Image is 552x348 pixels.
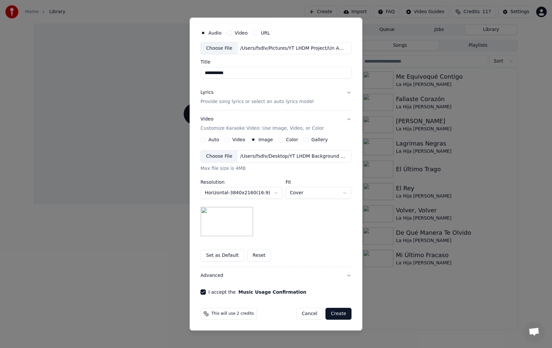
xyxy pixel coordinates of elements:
[311,138,328,142] label: Gallery
[286,138,298,142] label: Color
[235,31,248,35] label: Video
[208,290,306,295] label: I accept the
[201,42,238,54] div: Choose File
[259,138,273,142] label: Image
[200,180,283,185] label: Resolution
[211,311,254,317] span: This will use 2 credits
[325,308,352,320] button: Create
[201,151,238,163] div: Choose File
[200,84,352,111] button: LyricsProvide song lyrics or select an auto lyrics model
[247,250,271,262] button: Reset
[200,250,244,262] button: Set as Default
[200,60,352,65] label: Title
[238,290,306,295] button: I accept the
[296,308,323,320] button: Cancel
[200,111,352,137] button: VideoCustomize Karaoke Video: Use Image, Video, or Color
[238,153,350,160] div: /Users/fsdlv/Desktop/YT LHDM Background alt.png
[200,99,314,105] p: Provide song lyrics or select an auto lyrics model
[208,138,219,142] label: Auto
[232,138,245,142] label: Video
[200,116,324,132] div: Video
[286,180,352,185] label: Fit
[200,267,352,284] button: Advanced
[200,90,213,96] div: Lyrics
[200,137,352,267] div: VideoCustomize Karaoke Video: Use Image, Video, or Color
[208,31,222,35] label: Audio
[261,31,270,35] label: URL
[200,166,352,172] div: Max file size is 4MB
[238,45,350,52] div: /Users/fsdlv/Pictures/YT LHDM Project/Un Amor Asi.m4a
[200,125,324,132] p: Customize Karaoke Video: Use Image, Video, or Color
